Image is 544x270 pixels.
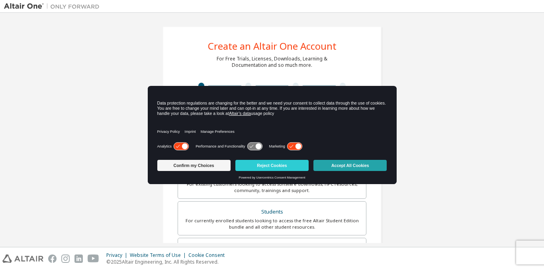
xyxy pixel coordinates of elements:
[61,254,70,263] img: instagram.svg
[48,254,57,263] img: facebook.svg
[183,243,361,254] div: Faculty
[188,252,229,258] div: Cookie Consent
[4,2,104,10] img: Altair One
[183,206,361,218] div: Students
[208,41,337,51] div: Create an Altair One Account
[106,252,130,258] div: Privacy
[106,258,229,265] p: © 2025 Altair Engineering, Inc. All Rights Reserved.
[2,254,43,263] img: altair_logo.svg
[88,254,99,263] img: youtube.svg
[74,254,83,263] img: linkedin.svg
[217,56,327,68] div: For Free Trials, Licenses, Downloads, Learning & Documentation and so much more.
[183,218,361,230] div: For currently enrolled students looking to access the free Altair Student Edition bundle and all ...
[183,181,361,194] div: For existing customers looking to access software downloads, HPC resources, community, trainings ...
[130,252,188,258] div: Website Terms of Use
